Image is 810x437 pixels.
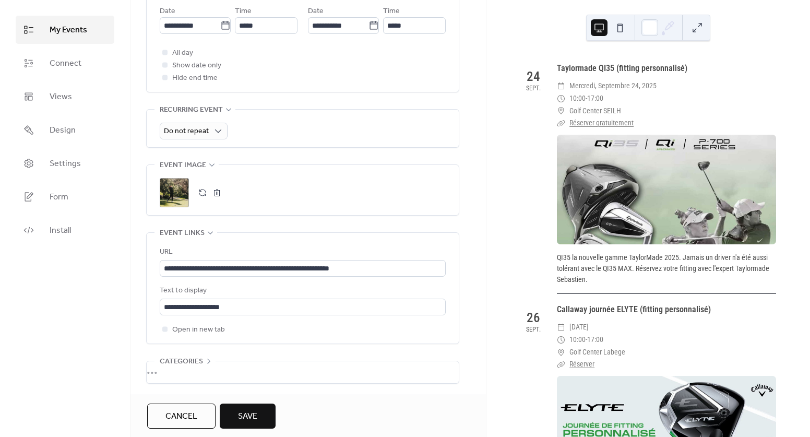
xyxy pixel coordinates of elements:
[526,85,541,92] div: sept.
[557,358,565,371] div: ​
[16,16,114,44] a: My Events
[16,216,114,244] a: Install
[557,92,565,105] div: ​
[557,252,776,285] div: QI35 la nouvelle gamme TaylorMade 2025. Jamais un driver n'a été aussi tolérant avec le QI35 MAX....
[50,158,81,170] span: Settings
[526,326,541,333] div: sept.
[569,360,594,368] a: Réserver
[557,105,565,117] div: ​
[383,5,400,18] span: Time
[569,334,586,346] span: 10:00
[160,227,205,240] span: Event links
[586,92,587,105] span: -
[147,361,459,383] div: •••
[50,57,81,70] span: Connect
[557,117,565,129] div: ​
[160,178,189,207] div: ;
[527,70,540,83] div: 24
[172,72,218,85] span: Hide end time
[16,116,114,144] a: Design
[527,311,540,324] div: 26
[16,82,114,111] a: Views
[165,410,197,423] span: Cancel
[160,356,203,368] span: Categories
[557,334,565,346] div: ​
[50,225,71,237] span: Install
[569,321,589,334] span: [DATE]
[569,105,621,117] span: Golf Center SEILH
[50,91,72,103] span: Views
[557,63,687,73] a: Taylormade QI35 (fitting personnalisé)
[160,285,444,297] div: Text to display
[172,324,225,336] span: Open in new tab
[160,104,223,116] span: Recurring event
[586,334,587,346] span: -
[172,60,221,72] span: Show date only
[160,5,175,18] span: Date
[557,346,565,359] div: ​
[16,49,114,77] a: Connect
[569,119,634,127] a: Réserver gratuitement
[308,5,324,18] span: Date
[557,321,565,334] div: ​
[147,404,216,429] button: Cancel
[50,24,87,37] span: My Events
[235,5,252,18] span: Time
[16,183,114,211] a: Form
[569,92,586,105] span: 10:00
[557,304,711,314] a: Callaway journée ELYTE (fitting personnalisé)
[160,246,444,258] div: URL
[238,410,257,423] span: Save
[587,334,603,346] span: 17:00
[557,80,565,92] div: ​
[16,149,114,178] a: Settings
[164,124,209,138] span: Do not repeat
[569,346,625,359] span: Golf Center Labege
[50,191,68,204] span: Form
[50,124,76,137] span: Design
[220,404,276,429] button: Save
[172,47,193,60] span: All day
[569,80,657,92] span: mercredi, septembre 24, 2025
[160,159,206,172] span: Event image
[587,92,603,105] span: 17:00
